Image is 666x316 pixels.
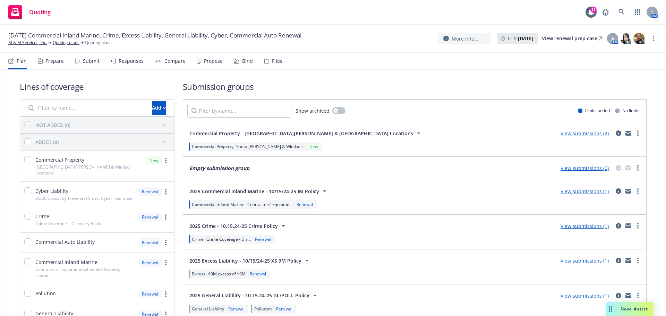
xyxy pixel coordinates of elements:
[620,33,631,44] img: photo
[35,136,170,147] button: ADDED (8)
[561,292,609,299] a: View submissions (1)
[20,81,174,92] h1: Lines of coverage
[295,202,314,207] div: Renewal
[634,129,642,137] a: more
[561,130,609,137] a: View submissions (2)
[138,238,162,247] div: Renewal
[138,187,162,196] div: Renewal
[35,187,68,195] span: Cyber Liability
[8,40,47,46] a: M & M Services, Inc.
[189,292,309,299] span: 2025 General Liability - 10.15.24-25 GL/POLL Policy
[29,9,51,15] span: Quoting
[189,130,413,137] span: Commercial Property - [GEOGRAPHIC_DATA][PERSON_NAME] & [GEOGRAPHIC_DATA] Locations
[35,121,70,129] div: NOT ADDED (0)
[35,290,56,297] span: Pollution
[189,257,301,264] span: 2025 Excess Liability - 10/15/24-25 XS 9M Policy
[561,188,609,195] a: View submissions (1)
[85,40,110,46] span: Quoting plan
[187,289,321,302] button: 2025 General Liability - 10.15.24-25 GL/POLL Policy
[615,5,629,19] a: Search
[164,58,186,64] div: Compare
[254,236,273,242] div: Renewal
[634,291,642,300] a: more
[6,2,53,22] a: Quoting
[204,58,223,64] div: Propose
[272,58,282,64] div: Files
[162,213,170,221] a: more
[633,33,644,44] img: photo
[189,165,249,171] em: Empty submission group
[634,164,642,172] a: more
[45,58,64,64] div: Prepare
[614,256,623,265] a: circleInformation
[611,35,614,42] span: A
[624,164,632,172] a: mail
[138,290,162,298] div: Renewal
[189,188,319,195] span: 2025 Commercial Inland Marine - 10/15/24-25 IM Policy
[236,144,305,150] span: Santa [PERSON_NAME] & Windsor...
[35,195,133,201] span: 25/26 Covus (by Travelers) Smart Cyber Insurance
[187,161,251,175] button: Empty submission group
[614,291,623,300] a: circleInformation
[192,271,205,277] span: Excess
[35,119,170,130] button: NOT ADDED (0)
[192,306,224,312] span: General Liability
[35,164,142,176] span: [GEOGRAPHIC_DATA][PERSON_NAME] & Windsor Locations
[35,156,84,163] span: Commercial Property
[634,187,642,195] a: more
[187,219,290,233] button: 2025 Crime - 10.15.24-25 Crime Policy
[189,222,278,230] span: 2025 Crime - 10.15.24-25 Crime Policy
[152,101,166,114] div: Add
[162,156,170,165] a: more
[162,188,170,196] a: more
[35,213,49,220] span: Crime
[35,221,101,227] span: Crime Coverage - Discovery Basis
[614,129,623,137] a: circleInformation
[138,258,162,267] div: Renewal
[192,202,245,207] span: Commercial Inland Marine
[296,107,330,114] span: Show archived
[624,256,632,265] a: mail
[162,238,170,247] a: more
[187,254,313,267] button: 2025 Excess Liability - 10/15/24-25 XS 9M Policy
[615,108,639,113] div: No limits
[152,101,166,115] button: Add
[634,256,642,265] a: more
[35,258,97,266] span: Commercial Inland Marine
[614,164,623,172] a: circleInformation
[508,35,533,42] span: ETA :
[242,58,253,64] div: Bind
[624,187,632,195] a: mail
[183,81,647,92] h1: Submission groups
[624,291,632,300] a: mail
[254,306,272,312] span: Pollution
[227,306,246,312] div: Renewal
[187,184,331,198] button: 2025 Commercial Inland Marine - 10/15/24-25 IM Policy
[17,58,27,64] div: Plan
[578,108,610,113] div: Limits added
[518,35,533,42] strong: [DATE]
[192,236,204,242] span: Crime
[162,258,170,267] a: more
[614,187,623,195] a: circleInformation
[308,144,319,150] div: New
[621,306,648,312] span: Nova Assist
[35,238,95,246] span: Commercial Auto Liability
[452,35,478,42] span: More info...
[561,257,609,264] a: View submissions (1)
[542,33,602,44] div: View renewal prep case
[624,222,632,230] a: mail
[624,129,632,137] a: mail
[53,40,79,46] a: Quoting plans
[206,236,251,242] span: Crime Coverage - Dis...
[275,306,294,312] div: Renewal
[138,213,162,221] div: Renewal
[561,223,609,229] a: View submissions (1)
[83,58,100,64] div: Submit
[187,126,425,140] button: Commercial Property - [GEOGRAPHIC_DATA][PERSON_NAME] & [GEOGRAPHIC_DATA] Locations
[208,271,246,277] span: $9M excess of $9M
[247,202,292,207] span: Contractors' Equipme...
[35,138,59,146] div: ADDED (8)
[649,34,658,43] a: more
[606,302,654,316] button: Nova Assist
